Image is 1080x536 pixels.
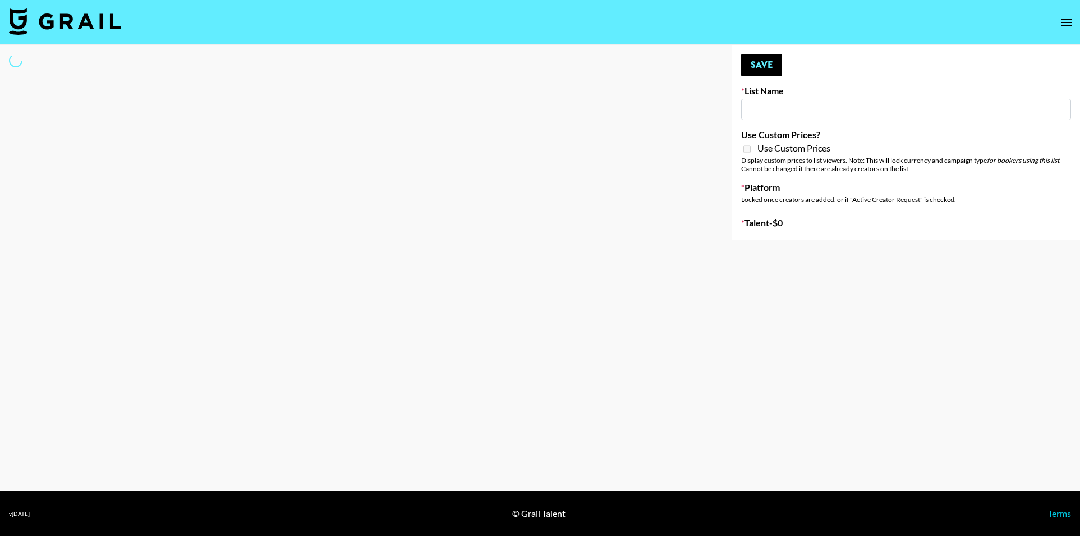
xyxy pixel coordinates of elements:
[741,129,1071,140] label: Use Custom Prices?
[741,182,1071,193] label: Platform
[741,195,1071,204] div: Locked once creators are added, or if "Active Creator Request" is checked.
[757,143,830,154] span: Use Custom Prices
[1048,508,1071,519] a: Terms
[741,54,782,76] button: Save
[741,217,1071,228] label: Talent - $ 0
[741,156,1071,173] div: Display custom prices to list viewers. Note: This will lock currency and campaign type . Cannot b...
[9,510,30,517] div: v [DATE]
[1055,11,1078,34] button: open drawer
[987,156,1059,164] em: for bookers using this list
[741,85,1071,97] label: List Name
[9,8,121,35] img: Grail Talent
[512,508,566,519] div: © Grail Talent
